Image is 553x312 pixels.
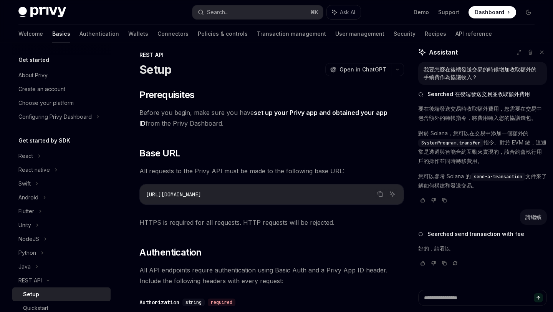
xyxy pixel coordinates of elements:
[427,230,524,238] span: Searched send transaction with fee
[18,234,39,244] div: NodeJS
[522,6,535,18] button: Toggle dark mode
[335,25,384,43] a: User management
[12,68,111,82] a: About Privy
[387,189,397,199] button: Ask AI
[427,90,530,98] span: Searched 在後端發送交易並收取額外費用
[198,25,248,43] a: Policies & controls
[418,129,547,166] p: 對於 Solana，您可以在交易中添加一個額外的 指令。對於 EVM 鏈，這通常是透過與智能合約互動來實現的，該合約會執行用戶的操作並同時轉移費用。
[18,71,48,80] div: About Privy
[139,147,180,159] span: Base URL
[469,6,516,18] a: Dashboard
[474,174,522,180] span: send-a-transaction
[418,230,547,238] button: Searched send transaction with fee
[418,90,547,98] button: Searched 在後端發送交易並收取額外費用
[139,217,404,228] span: HTTPS is required for all requests. HTTP requests will be rejected.
[139,265,404,286] span: All API endpoints require authentication using Basic Auth and a Privy App ID header. Include the ...
[18,207,34,216] div: Flutter
[339,66,386,73] span: Open in ChatGPT
[23,290,39,299] div: Setup
[18,165,50,174] div: React native
[139,246,202,259] span: Authentication
[139,63,171,76] h1: Setup
[18,136,70,145] h5: Get started by SDK
[310,9,318,15] span: ⌘ K
[18,179,31,188] div: Swift
[18,151,33,161] div: React
[18,221,31,230] div: Unity
[327,5,361,19] button: Ask AI
[394,25,416,43] a: Security
[185,299,202,305] span: string
[525,213,541,221] div: 請繼續
[139,166,404,176] span: All requests to the Privy API must be made to the following base URL:
[192,5,323,19] button: Search...⌘K
[18,112,92,121] div: Configuring Privy Dashboard
[139,107,404,129] span: Before you begin, make sure you have from the Privy Dashboard.
[128,25,148,43] a: Wallets
[18,55,49,65] h5: Get started
[52,25,70,43] a: Basics
[424,66,541,81] div: 我要怎麼在後端發送交易的時候增加收取額外的手續費作為協議收入？
[18,262,31,271] div: Java
[414,8,429,16] a: Demo
[139,51,404,59] div: REST API
[418,244,547,253] p: 好的，請看以
[207,8,228,17] div: Search...
[429,48,458,57] span: Assistant
[146,191,201,198] span: [URL][DOMAIN_NAME]
[257,25,326,43] a: Transaction management
[18,248,36,257] div: Python
[534,293,543,302] button: Send message
[139,89,194,101] span: Prerequisites
[455,25,492,43] a: API reference
[139,109,387,128] a: set up your Privy app and obtained your app ID
[418,172,547,190] p: 您可以參考 Solana 的 文件來了解如何構建和發送交易。
[208,299,235,306] div: required
[425,25,446,43] a: Recipes
[157,25,189,43] a: Connectors
[12,82,111,96] a: Create an account
[12,96,111,110] a: Choose your platform
[18,193,38,202] div: Android
[79,25,119,43] a: Authentication
[139,299,179,306] div: Authorization
[18,7,66,18] img: dark logo
[421,140,480,146] span: SystemProgram.transfer
[475,8,504,16] span: Dashboard
[418,104,547,123] p: 要在後端發送交易時收取額外費用，您需要在交易中包含額外的轉帳指令，將費用轉入您的協議錢包。
[375,189,385,199] button: Copy the contents from the code block
[18,98,74,108] div: Choose your platform
[18,85,65,94] div: Create an account
[12,287,111,301] a: Setup
[18,25,43,43] a: Welcome
[18,276,42,285] div: REST API
[438,8,459,16] a: Support
[325,63,391,76] button: Open in ChatGPT
[340,8,355,16] span: Ask AI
